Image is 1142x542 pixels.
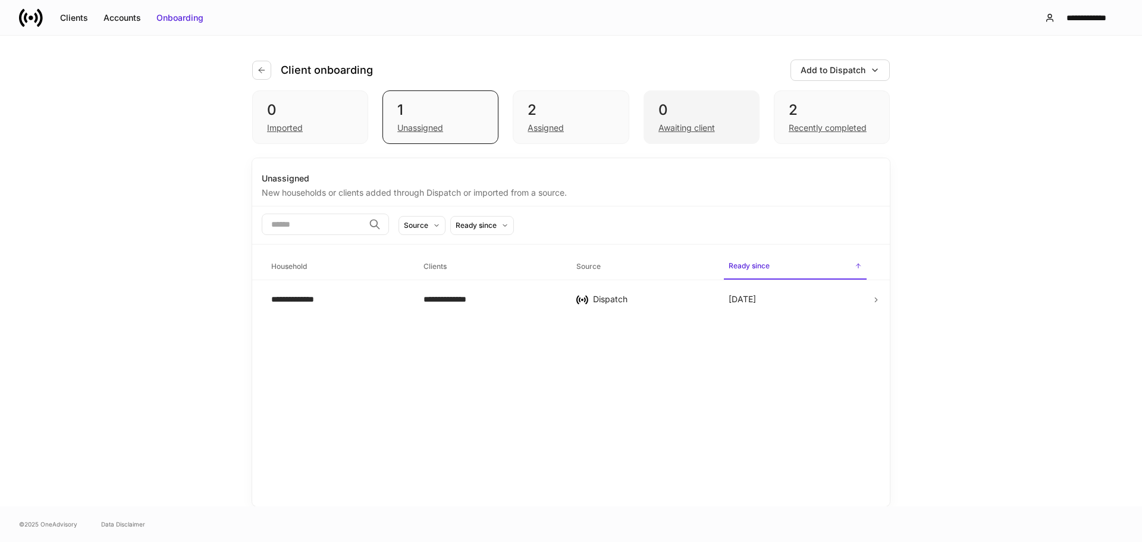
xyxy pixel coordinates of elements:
button: Ready since [450,216,514,235]
span: Ready since [724,254,867,280]
span: Source [572,255,714,279]
a: Data Disclaimer [101,519,145,529]
div: Unassigned [397,122,443,134]
div: Add to Dispatch [801,64,865,76]
div: 1 [397,101,484,120]
div: 0 [267,101,353,120]
div: New households or clients added through Dispatch or imported from a source. [262,184,880,199]
button: Accounts [96,8,149,27]
div: 2Recently completed [774,90,890,144]
p: [DATE] [729,293,756,305]
div: Recently completed [789,122,867,134]
div: Assigned [528,122,564,134]
div: Dispatch [593,293,710,305]
div: 0Imported [252,90,368,144]
div: Accounts [103,12,141,24]
button: Add to Dispatch [790,59,890,81]
button: Source [399,216,445,235]
div: 0Awaiting client [644,90,760,144]
div: Onboarding [156,12,203,24]
h6: Source [576,261,601,272]
div: Awaiting client [658,122,715,134]
div: Clients [60,12,88,24]
span: Clients [419,255,561,279]
div: Ready since [456,220,497,231]
div: 2 [789,101,875,120]
div: 0 [658,101,745,120]
h6: Clients [423,261,447,272]
h6: Household [271,261,307,272]
span: © 2025 OneAdvisory [19,519,77,529]
h6: Ready since [729,260,770,271]
div: Imported [267,122,303,134]
div: Source [404,220,428,231]
div: 2 [528,101,614,120]
h4: Client onboarding [281,63,373,77]
div: 1Unassigned [382,90,498,144]
button: Clients [52,8,96,27]
div: 2Assigned [513,90,629,144]
div: Unassigned [262,173,880,184]
span: Household [266,255,409,279]
button: Onboarding [149,8,211,27]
